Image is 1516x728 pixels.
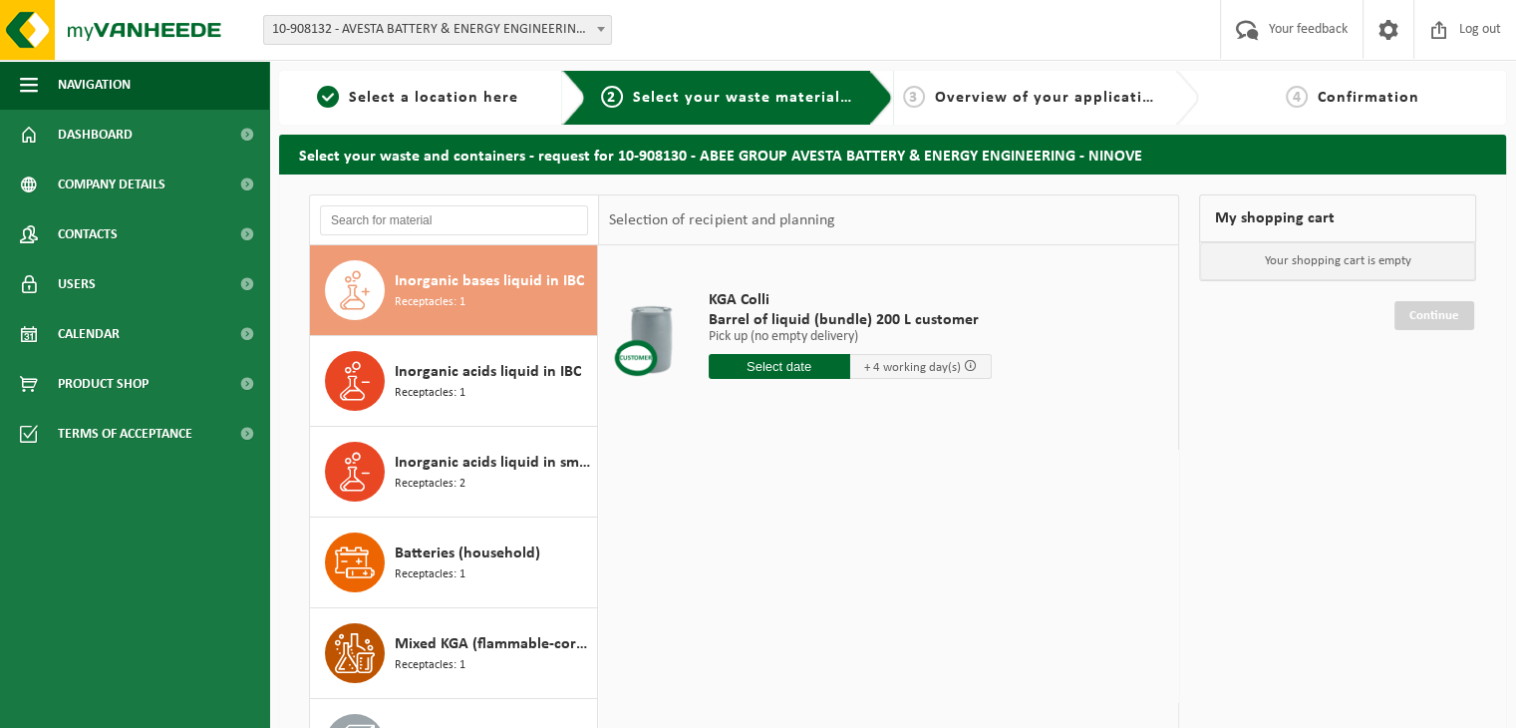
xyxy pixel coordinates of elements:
font: Receptacles: 1 [395,568,465,580]
font: Inorganic acids liquid in IBC [395,364,581,380]
font: 4 [1293,90,1302,106]
button: Inorganic acids liquid in IBC Receptacles: 1 [310,336,598,427]
font: Receptacles: 2 [395,478,465,490]
font: Select a location here [349,90,518,106]
font: Company details [58,178,165,192]
font: Users [58,277,96,292]
font: Dashboard [58,128,133,143]
font: Batteries (household) [395,546,540,561]
font: Selection of recipient and planning [609,212,834,228]
button: Mixed KGA (flammable-corrosive) Receptacles: 1 [310,608,598,699]
font: 2 [607,90,616,106]
span: 10-908132 - AVESTA BATTERY & ENERGY ENGINEERING - DIEGEM [264,16,611,44]
font: Your shopping cart is empty [1265,254,1411,267]
font: KGA Colli [709,292,769,308]
font: 1 [323,90,332,106]
input: Search for material [320,205,588,235]
font: Product Shop [58,377,149,392]
font: Receptacles: 1 [395,296,465,308]
font: Select your waste materials and containers [633,90,968,106]
font: Receptacles: 1 [395,387,465,399]
font: Log out [1459,22,1501,37]
font: Pick up (no empty delivery) [709,329,858,344]
font: Confirmation [1318,90,1419,106]
font: Contacts [58,227,118,242]
a: 1Select a location here [289,86,546,110]
font: My shopping cart [1215,210,1335,226]
button: Inorganic bases liquid in IBC Receptacles: 1 [310,245,598,336]
font: Your feedback [1269,22,1348,37]
button: Batteries (household) Receptacles: 1 [310,518,598,608]
font: 3 [909,90,918,106]
font: Select your waste and containers - request for 10-908130 - ABEE GROUP AVESTA BATTERY & ENERGY ENG... [299,149,1142,165]
font: Continue [1409,309,1459,322]
a: Continue [1394,301,1474,330]
font: Mixed KGA (flammable-corrosive) [395,636,622,652]
font: + 4 working day(s) [864,361,961,374]
font: Navigation [58,78,131,93]
font: Receptacles: 1 [395,659,465,671]
button: Inorganic acids liquid in small packaging Receptacles: 2 [310,427,598,518]
font: Inorganic acids liquid in small packaging [395,455,668,471]
font: Terms of acceptance [58,427,192,442]
font: Barrel of liquid (bundle) 200 L customer [709,312,979,328]
span: 10-908132 - AVESTA BATTERY & ENERGY ENGINEERING - DIEGEM [263,15,612,45]
font: Calendar [58,327,120,342]
input: Select date [709,354,850,379]
font: Overview of your application [935,90,1162,106]
font: 10-908132 - AVESTA BATTERY & ENERGY ENGINEERING - DIEGEM [272,22,643,37]
font: Inorganic bases liquid in IBC [395,273,584,289]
